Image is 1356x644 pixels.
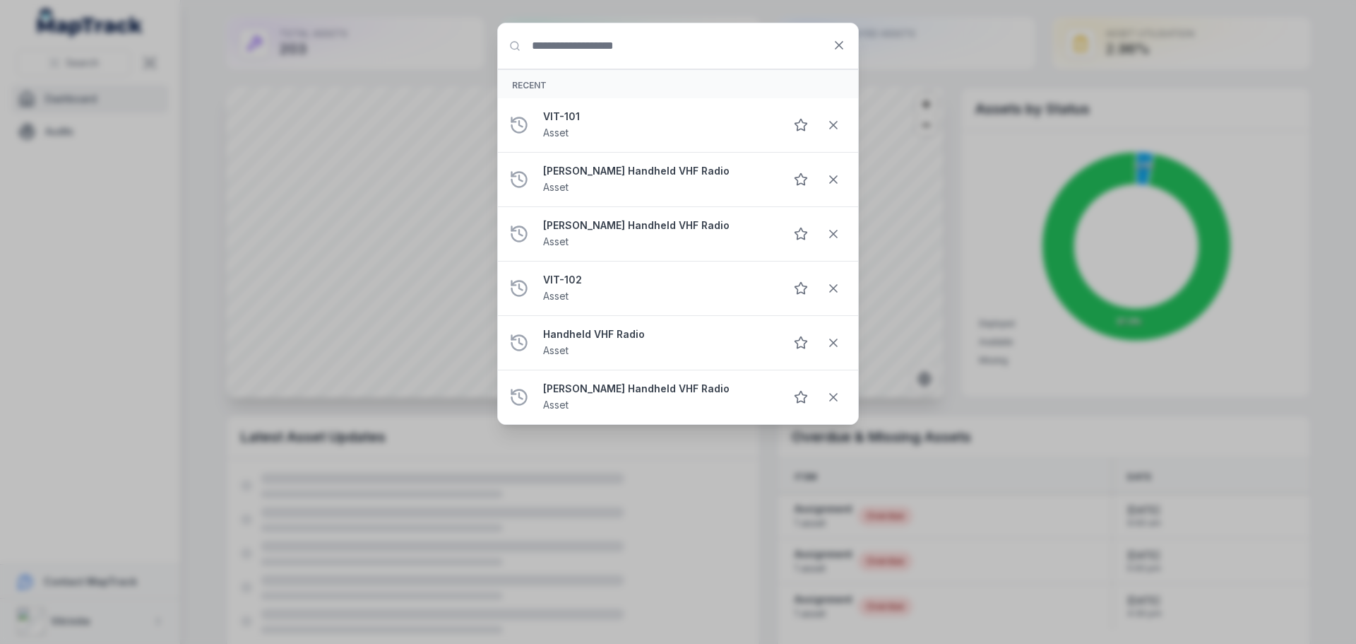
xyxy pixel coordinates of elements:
span: Asset [543,290,569,302]
strong: Handheld VHF Radio [543,327,773,341]
strong: VIT-101 [543,110,773,124]
a: [PERSON_NAME] Handheld VHF RadioAsset [543,382,773,413]
span: Recent [512,80,547,90]
a: VIT-101Asset [543,110,773,141]
span: Asset [543,344,569,356]
span: Asset [543,399,569,411]
strong: [PERSON_NAME] Handheld VHF Radio [543,382,773,396]
strong: [PERSON_NAME] Handheld VHF Radio [543,218,773,233]
span: Asset [543,235,569,247]
a: [PERSON_NAME] Handheld VHF RadioAsset [543,218,773,250]
strong: [PERSON_NAME] Handheld VHF Radio [543,164,773,178]
a: Handheld VHF RadioAsset [543,327,773,358]
span: Asset [543,127,569,139]
a: [PERSON_NAME] Handheld VHF RadioAsset [543,164,773,195]
strong: VIT-102 [543,273,773,287]
span: Asset [543,181,569,193]
a: VIT-102Asset [543,273,773,304]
